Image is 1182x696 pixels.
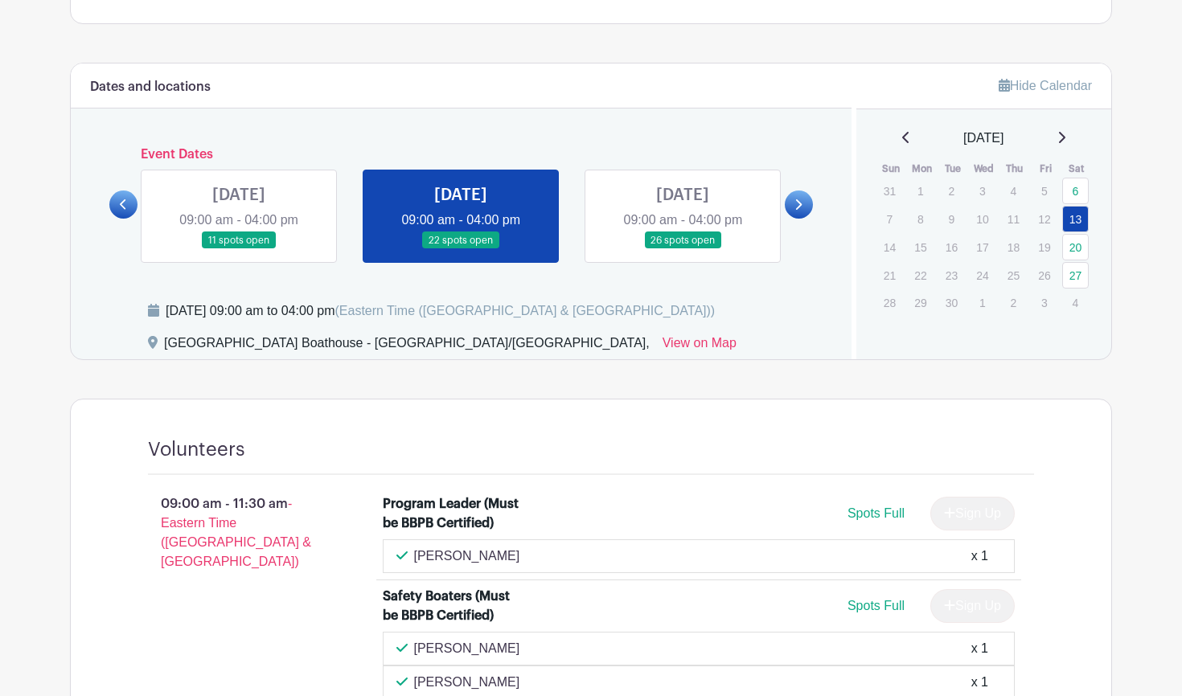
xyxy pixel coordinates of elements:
[963,129,1003,148] span: [DATE]
[938,161,969,177] th: Tue
[968,161,999,177] th: Wed
[1031,207,1057,231] p: 12
[1000,263,1027,288] p: 25
[148,438,245,461] h4: Volunteers
[383,494,522,533] div: Program Leader (Must be BBPB Certified)
[166,301,715,321] div: [DATE] 09:00 am to 04:00 pm
[414,547,520,566] p: [PERSON_NAME]
[1031,263,1057,288] p: 26
[938,178,965,203] p: 2
[848,506,905,520] span: Spots Full
[1031,178,1057,203] p: 5
[164,334,650,359] div: [GEOGRAPHIC_DATA] Boathouse - [GEOGRAPHIC_DATA]/[GEOGRAPHIC_DATA],
[938,290,965,315] p: 30
[876,178,903,203] p: 31
[848,599,905,612] span: Spots Full
[1031,290,1057,315] p: 3
[1061,161,1093,177] th: Sat
[876,263,903,288] p: 21
[969,290,995,315] p: 1
[907,263,934,288] p: 22
[1062,206,1089,232] a: 13
[1062,262,1089,289] a: 27
[1000,178,1027,203] p: 4
[1031,235,1057,260] p: 19
[1000,290,1027,315] p: 2
[1062,178,1089,204] a: 6
[1000,207,1027,231] p: 11
[1062,234,1089,260] a: 20
[938,235,965,260] p: 16
[334,304,715,317] span: (Eastern Time ([GEOGRAPHIC_DATA] & [GEOGRAPHIC_DATA]))
[907,178,934,203] p: 1
[876,207,903,231] p: 7
[876,161,907,177] th: Sun
[414,639,520,658] p: [PERSON_NAME]
[907,290,934,315] p: 29
[1030,161,1061,177] th: Fri
[969,207,995,231] p: 10
[969,178,995,203] p: 3
[122,488,357,578] p: 09:00 am - 11:30 am
[906,161,938,177] th: Mon
[938,207,965,231] p: 9
[971,547,988,566] div: x 1
[383,587,522,625] div: Safety Boaters (Must be BBPB Certified)
[876,235,903,260] p: 14
[938,263,965,288] p: 23
[907,207,934,231] p: 8
[1000,235,1027,260] p: 18
[414,673,520,692] p: [PERSON_NAME]
[971,673,988,692] div: x 1
[90,80,211,95] h6: Dates and locations
[663,334,737,359] a: View on Map
[969,235,995,260] p: 17
[907,235,934,260] p: 15
[137,147,785,162] h6: Event Dates
[969,263,995,288] p: 24
[971,639,988,658] div: x 1
[876,290,903,315] p: 28
[999,161,1031,177] th: Thu
[999,79,1092,92] a: Hide Calendar
[1062,290,1089,315] p: 4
